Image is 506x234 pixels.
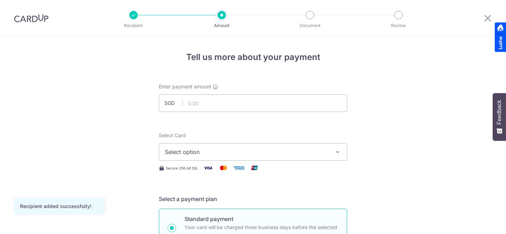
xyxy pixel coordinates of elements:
span: Enter payment amount [159,83,211,90]
img: Visa [201,163,215,172]
p: Amount [196,22,248,29]
p: Review [372,22,424,29]
img: Mastercard [216,163,231,172]
button: Feedback - Show survey [493,93,506,141]
span: Secure 256-bit SSL [166,165,198,171]
h4: Tell us more about your payment [159,51,347,63]
p: Recipient [108,22,160,29]
p: Document [284,22,336,29]
img: American Express [232,163,246,172]
img: CardUp [14,14,48,22]
span: Feedback [496,100,502,125]
div: Recipient added successfully! [20,203,98,210]
h5: Select a payment plan [159,195,347,203]
iframe: Opens a widget where you can find more information [461,213,499,230]
button: Select option [159,143,347,161]
span: translation missing: en.payables.payment_networks.credit_card.summary.labels.select_card [159,132,186,138]
span: Select option [165,148,329,156]
img: Union Pay [247,163,261,172]
p: Standard payment [184,215,338,223]
span: SGD [164,100,183,107]
input: 0.00 [159,94,347,112]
